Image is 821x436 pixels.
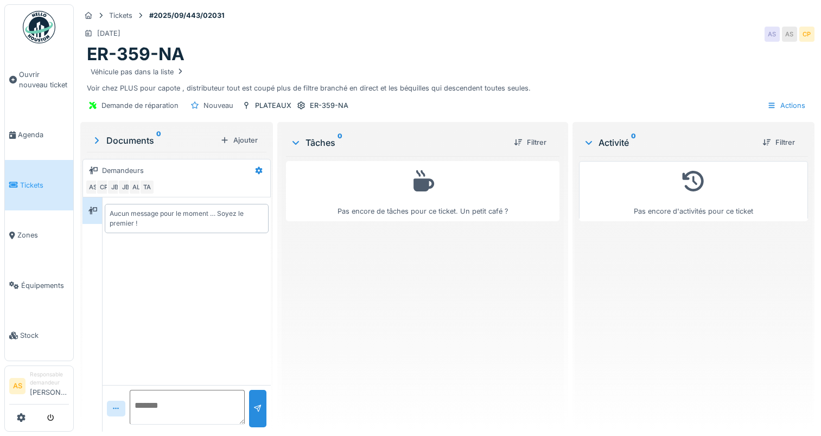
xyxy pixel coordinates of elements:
[87,65,808,93] div: Voir chez PLUS pour capote , distributeur tout est coupé plus de filtre branché en direct et les ...
[758,135,799,150] div: Filtrer
[338,136,342,149] sup: 0
[5,49,73,110] a: Ouvrir nouveau ticket
[5,260,73,310] a: Équipements
[9,378,26,394] li: AS
[118,179,133,195] div: JB
[17,230,69,240] span: Zones
[19,69,69,90] span: Ouvrir nouveau ticket
[583,136,754,149] div: Activité
[91,67,184,77] div: Véhicule pas dans la liste
[18,130,69,140] span: Agenda
[20,180,69,190] span: Tickets
[782,27,797,42] div: AS
[110,209,264,228] div: Aucun message pour le moment … Soyez le premier !
[101,100,179,111] div: Demande de réparation
[23,11,55,43] img: Badge_color-CXgf-gQk.svg
[631,136,636,149] sup: 0
[203,100,233,111] div: Nouveau
[20,330,69,341] span: Stock
[87,44,184,65] h1: ER-359-NA
[109,10,132,21] div: Tickets
[107,179,122,195] div: JB
[255,100,291,111] div: PLATEAUX
[510,135,551,150] div: Filtrer
[145,10,229,21] strong: #2025/09/443/02031
[156,134,161,147] sup: 0
[21,280,69,291] span: Équipements
[765,27,780,42] div: AS
[799,27,814,42] div: CP
[310,100,348,111] div: ER-359-NA
[96,179,111,195] div: CP
[586,166,801,216] div: Pas encore d'activités pour ce ticket
[85,179,100,195] div: AS
[102,165,144,176] div: Demandeurs
[290,136,505,149] div: Tâches
[762,98,810,113] div: Actions
[139,179,155,195] div: TA
[9,370,69,405] a: AS Responsable demandeur[PERSON_NAME]
[30,370,69,402] li: [PERSON_NAME]
[30,370,69,387] div: Responsable demandeur
[5,310,73,360] a: Stock
[5,160,73,210] a: Tickets
[216,133,262,148] div: Ajouter
[5,210,73,260] a: Zones
[5,110,73,160] a: Agenda
[293,166,552,216] div: Pas encore de tâches pour ce ticket. Un petit café ?
[91,134,216,147] div: Documents
[97,28,120,39] div: [DATE]
[129,179,144,195] div: AL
